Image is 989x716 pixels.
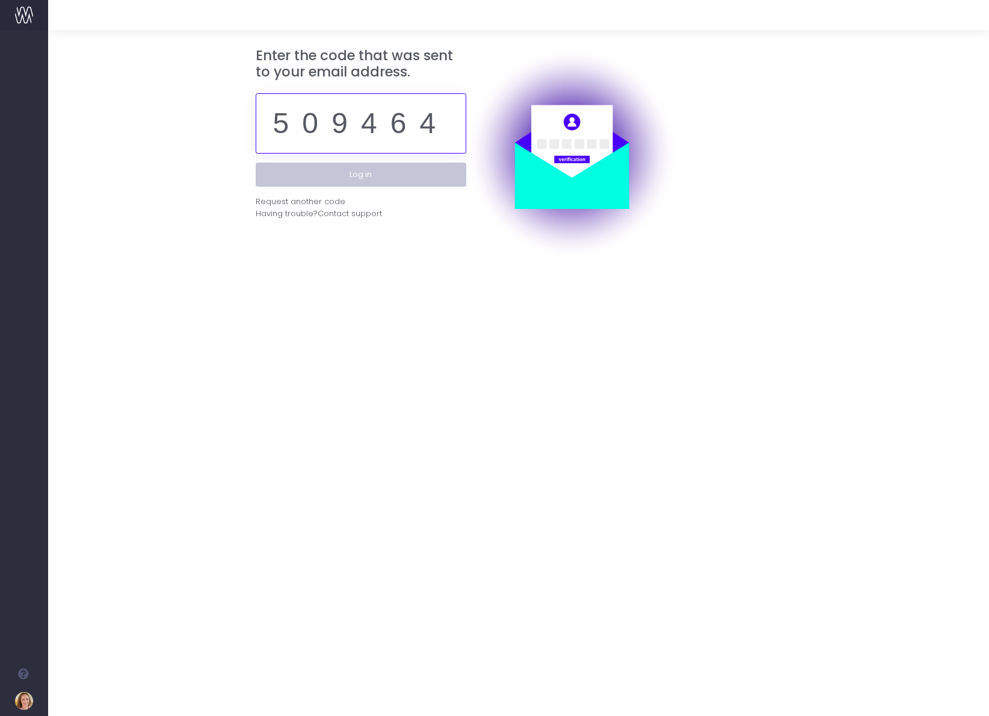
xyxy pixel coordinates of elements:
[256,196,345,208] div: Request another code
[318,208,382,220] span: Contact support
[256,208,466,220] div: Having trouble?
[256,48,466,81] h3: Enter the code that was sent to your email address.
[466,48,677,258] img: auth.png
[256,163,466,187] button: Log in
[15,692,33,710] img: images/default_profile_image.png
